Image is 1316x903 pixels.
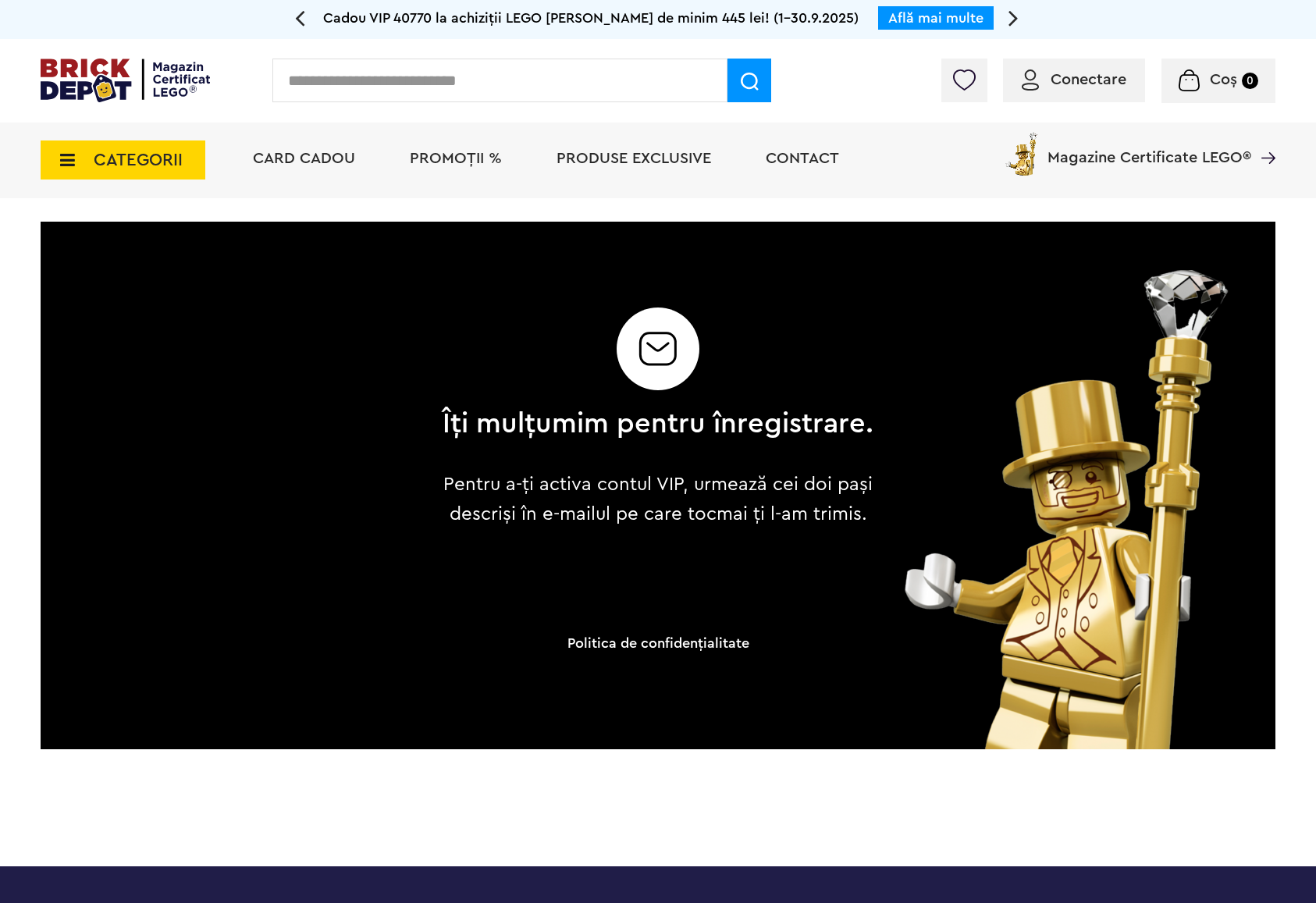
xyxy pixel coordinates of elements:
a: Contact [766,151,839,166]
a: Magazine Certificate LEGO® [1251,130,1275,145]
span: Magazine Certificate LEGO® [1047,130,1251,165]
a: Află mai multe [888,11,983,25]
span: Conectare [1051,72,1126,87]
span: Cadou VIP 40770 la achiziții LEGO [PERSON_NAME] de minim 445 lei! (1-30.9.2025) [323,11,859,25]
a: Politica de confidenţialitate [567,636,749,650]
p: Pentru a-ți activa contul VIP, urmează cei doi pași descriși în e-mailul pe care tocmai ți l-am t... [431,470,886,529]
span: Coș [1210,72,1237,87]
small: 0 [1242,73,1258,89]
h2: Îți mulțumim pentru înregistrare. [443,409,874,439]
span: CATEGORII [94,151,183,169]
a: PROMOȚII % [410,151,502,166]
a: Card Cadou [253,151,355,166]
a: Produse exclusive [557,151,711,166]
a: Conectare [1022,72,1126,87]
